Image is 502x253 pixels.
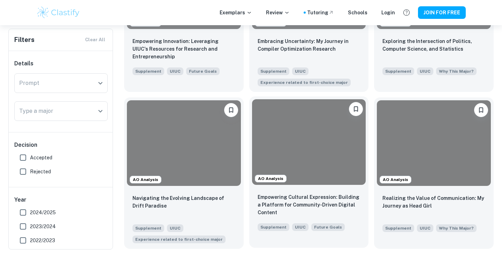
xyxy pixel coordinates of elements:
[311,223,345,231] span: Describe your personal and/or career goals after graduating from UIUC and how your selected first...
[417,224,433,232] span: UIUC
[30,209,56,216] span: 2024/2025
[258,223,289,231] span: Supplement
[30,168,51,175] span: Rejected
[14,141,108,149] h6: Decision
[132,67,164,75] span: Supplement
[314,224,342,230] span: Future Goals
[255,175,286,182] span: AO Analysis
[436,224,477,232] span: You have selected a second-choice major. Please explain your interest in that major or your overa...
[30,223,56,230] span: 2023/2024
[381,9,395,16] a: Login
[220,9,252,16] p: Exemplars
[96,78,105,88] button: Open
[30,237,55,244] span: 2022/2023
[374,97,494,249] a: AO AnalysisPlease log in to bookmark exemplarsRealizing the Value of Communication: My Journey as...
[258,37,360,53] p: Embracing Uncertainty: My Journey in Compiler Optimization Research
[348,9,367,16] a: Schools
[132,235,226,243] span: Explain, in detail, an experience you've had in the past 3 to 4 years related to your first-choic...
[260,79,348,86] span: Experience related to first-choice major
[380,176,411,183] span: AO Analysis
[14,35,35,45] h6: Filters
[167,67,183,75] span: UIUC
[439,225,474,231] span: Why This Major?
[189,68,217,74] span: Future Goals
[14,59,108,68] h6: Details
[307,9,334,16] a: Tutoring
[249,97,369,249] a: AO AnalysisPlease log in to bookmark exemplarsEmpowering Cultural Expression: Building a Platform...
[417,67,433,75] span: UIUC
[167,224,183,232] span: UIUC
[258,78,351,86] span: Explain, in detail, an experience you've had in the past 3 to 4 years related to your first-choic...
[258,193,360,216] p: Empowering Cultural Expression: Building a Platform for Community-Driven Digital Content
[30,154,52,161] span: Accepted
[474,103,488,117] button: Please log in to bookmark exemplars
[132,224,164,232] span: Supplement
[436,67,477,75] span: You have selected a second-choice major. Please explain your interest in that major or your overa...
[292,223,309,231] span: UIUC
[258,67,289,75] span: Supplement
[130,176,161,183] span: AO Analysis
[132,37,235,60] p: Empowering Innovation: Leveraging UIUC's Resources for Research and Entrepreneurship
[382,37,485,53] p: Exploring the Intersection of Politics, Computer Science, and Statistics
[36,6,81,20] img: Clastify logo
[439,68,474,74] span: Why This Major?
[132,194,235,210] p: Navigating the Evolving Landscape of Drift Paradise
[224,103,238,117] button: Please log in to bookmark exemplars
[418,6,466,19] button: JOIN FOR FREE
[186,67,220,75] span: Describe your personal and/or career goals after graduating from UIUC and how your selected first...
[292,67,309,75] span: UIUC
[14,196,108,204] h6: Year
[401,7,412,19] button: Help and Feedback
[382,194,485,210] p: Realizing the Value of Communication: My Journey as Head Girl
[124,97,244,249] a: AO AnalysisPlease log in to bookmark exemplarsNavigating the Evolving Landscape of Drift Paradise...
[135,236,223,243] span: Experience related to first-choice major
[382,224,414,232] span: Supplement
[96,106,105,116] button: Open
[349,102,363,116] button: Please log in to bookmark exemplars
[266,9,290,16] p: Review
[382,67,414,75] span: Supplement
